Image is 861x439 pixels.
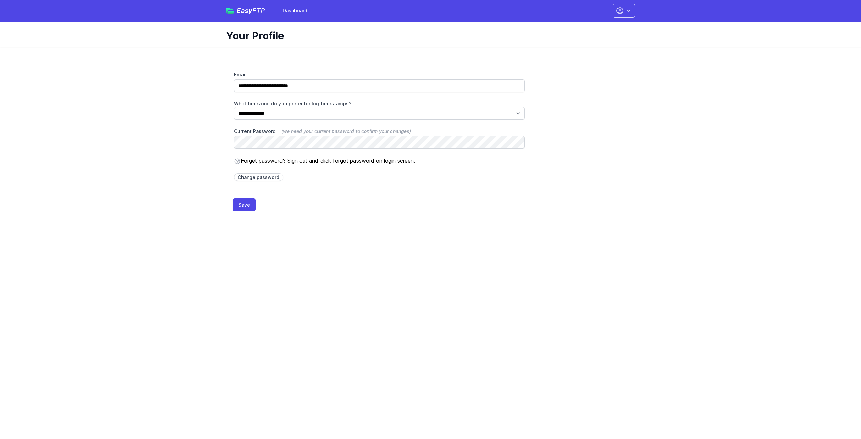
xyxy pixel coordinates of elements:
[281,128,411,134] span: (we need your current password to confirm your changes)
[278,5,311,17] a: Dashboard
[234,71,525,78] label: Email
[234,128,525,135] label: Current Password
[234,157,525,165] p: Forget password? Sign out and click forgot password on login screen.
[233,198,256,211] button: Save
[234,173,283,181] a: Change password
[237,7,265,14] span: Easy
[252,7,265,15] span: FTP
[226,30,630,42] h1: Your Profile
[226,8,234,14] img: easyftp_logo.png
[226,7,265,14] a: EasyFTP
[234,100,525,107] label: What timezone do you prefer for log timestamps?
